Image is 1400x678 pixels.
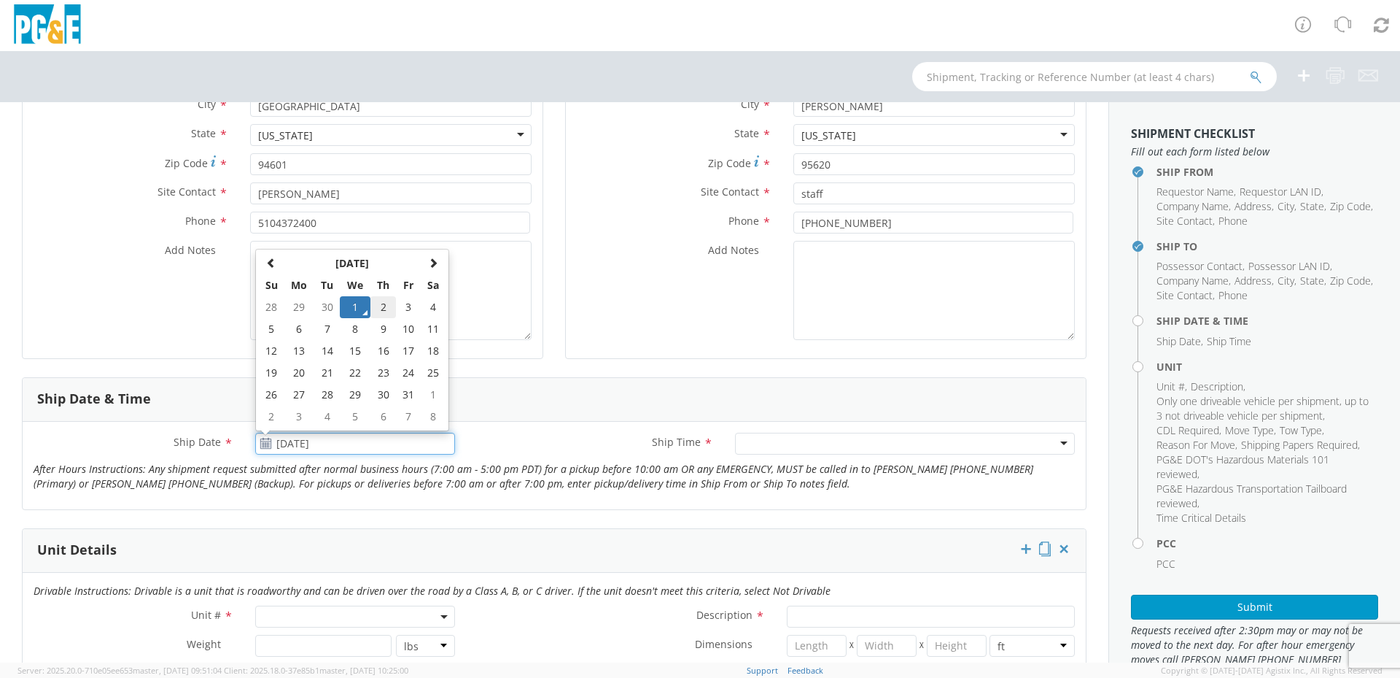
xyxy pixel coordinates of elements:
[1191,380,1245,394] li: ,
[314,274,340,296] th: Tu
[258,128,313,143] div: [US_STATE]
[284,340,315,362] td: 13
[1330,274,1371,288] span: Zip Code
[370,318,396,340] td: 9
[1156,214,1213,228] span: Site Contact
[185,214,216,228] span: Phone
[1156,538,1378,549] h4: PCC
[747,665,778,676] a: Support
[396,340,421,362] td: 17
[1156,482,1347,510] span: PG&E Hazardous Transportation Tailboard reviewed
[259,406,284,428] td: 2
[319,665,408,676] span: master, [DATE] 10:25:00
[266,258,276,268] span: Previous Month
[370,296,396,318] td: 2
[421,296,446,318] td: 4
[1156,438,1237,452] li: ,
[284,296,315,318] td: 29
[421,274,446,296] th: Sa
[927,635,987,657] input: Height
[701,185,759,199] span: Site Contact
[340,296,370,318] td: 1
[1191,380,1243,393] span: Description
[1156,241,1378,252] h4: Ship To
[259,296,284,318] td: 28
[1156,452,1329,481] span: PG&E DOT's Hazardous Materials 101 reviewed
[1156,288,1213,302] span: Site Contact
[314,318,340,340] td: 7
[224,665,408,676] span: Client: 2025.18.0-37e85b1
[370,384,396,406] td: 30
[191,608,221,622] span: Unit #
[396,274,421,296] th: Fr
[917,635,927,657] span: X
[1156,482,1374,511] li: ,
[340,274,370,296] th: We
[1156,274,1231,288] li: ,
[1234,274,1274,288] li: ,
[370,340,396,362] td: 16
[1277,199,1296,214] li: ,
[1156,361,1378,372] h4: Unit
[421,362,446,384] td: 25
[165,156,208,170] span: Zip Code
[340,362,370,384] td: 22
[284,406,315,428] td: 3
[259,340,284,362] td: 12
[11,4,84,47] img: pge-logo-06675f144f4cfa6a6814.png
[1207,334,1251,348] span: Ship Time
[191,126,216,140] span: State
[1241,438,1358,452] span: Shipping Papers Required
[1156,166,1378,177] h4: Ship From
[1131,126,1255,142] strong: Shipment Checklist
[314,406,340,428] td: 4
[708,243,759,257] span: Add Notes
[370,406,396,428] td: 6
[421,406,446,428] td: 8
[1240,185,1321,199] span: Requestor LAN ID
[708,156,751,170] span: Zip Code
[1330,199,1373,214] li: ,
[1156,423,1219,437] span: CDL Required
[37,392,151,407] h3: Ship Date & Time
[1240,185,1323,199] li: ,
[1161,665,1382,677] span: Copyright © [DATE]-[DATE] Agistix Inc., All Rights Reserved
[340,318,370,340] td: 8
[912,62,1277,91] input: Shipment, Tracking or Reference Number (at least 4 chars)
[17,665,222,676] span: Server: 2025.20.0-710e05ee653
[314,362,340,384] td: 21
[284,274,315,296] th: Mo
[421,384,446,406] td: 1
[1277,199,1294,213] span: City
[1277,274,1294,288] span: City
[1218,288,1248,302] span: Phone
[1280,423,1324,438] li: ,
[157,185,216,199] span: Site Contact
[1218,214,1248,228] span: Phone
[1156,315,1378,326] h4: Ship Date & Time
[314,340,340,362] td: 14
[421,318,446,340] td: 11
[1330,274,1373,288] li: ,
[259,384,284,406] td: 26
[1156,334,1201,348] span: Ship Date
[1300,274,1326,288] li: ,
[1300,274,1324,288] span: State
[1300,199,1324,213] span: State
[1156,185,1236,199] li: ,
[801,128,856,143] div: [US_STATE]
[1277,274,1296,288] li: ,
[1156,452,1374,482] li: ,
[133,665,222,676] span: master, [DATE] 09:51:04
[1241,438,1360,452] li: ,
[696,608,752,622] span: Description
[857,635,917,657] input: Width
[1156,288,1215,303] li: ,
[370,274,396,296] th: Th
[259,318,284,340] td: 5
[1156,199,1231,214] li: ,
[259,362,284,384] td: 19
[652,435,701,449] span: Ship Time
[1156,334,1203,349] li: ,
[174,435,221,449] span: Ship Date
